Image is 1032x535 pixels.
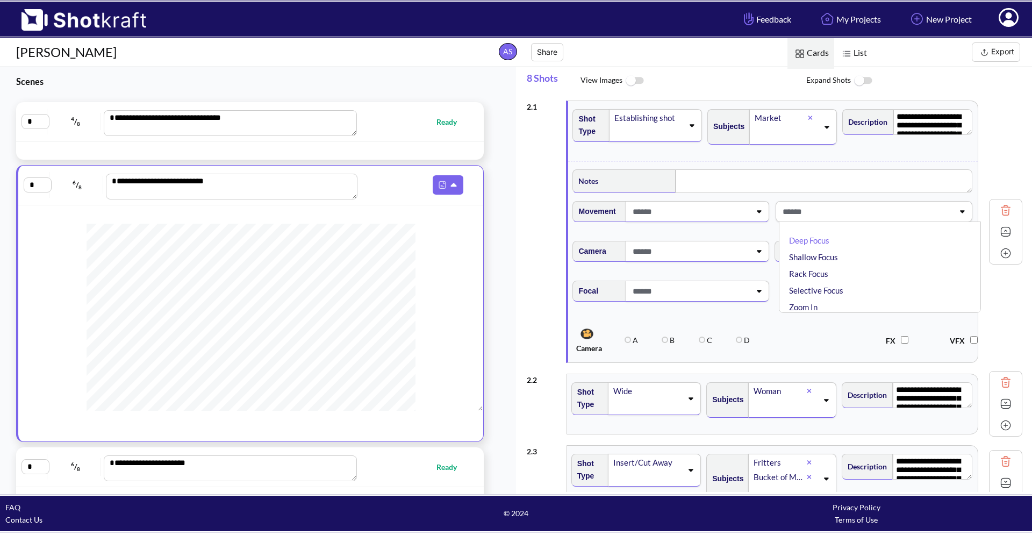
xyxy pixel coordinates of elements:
img: Trash Icon [998,374,1014,390]
h3: Scenes [16,75,489,88]
span: 4 [71,116,74,122]
div: 2 . 3 [527,440,561,458]
span: 8 [78,184,82,190]
span: Ready [436,116,468,128]
span: Shot Type [572,383,603,413]
span: Frame [775,242,803,260]
span: FX [886,336,901,345]
img: List Icon [840,47,854,61]
div: Market [754,111,807,125]
div: 2 . 2 [527,368,561,386]
img: ToggleOff Icon [622,69,647,92]
span: Cards [787,38,834,69]
label: C [699,336,712,345]
img: Add Icon [908,10,926,28]
div: Terms of Use [686,513,1027,526]
span: 8 Shots [527,67,580,95]
span: Description [842,386,887,404]
span: List [834,38,872,69]
div: Privacy Policy [686,501,1027,513]
li: Rack Focus [787,266,978,282]
a: Contact Us [5,515,42,524]
span: View Images [580,69,806,92]
span: Camera [573,242,606,260]
span: Camera [576,326,619,354]
span: 6 [71,461,74,467]
img: Card Icon [793,47,807,61]
li: Selective Focus [787,282,978,299]
img: Hand Icon [741,10,756,28]
div: Fritters [752,455,807,470]
div: 2 . 1 [527,95,561,113]
img: Contract Icon [998,224,1014,240]
img: Camera Icon [578,326,596,342]
span: © 2024 [346,507,686,519]
span: Notes [573,172,598,190]
div: Insert/Cut Away [612,455,683,470]
img: Add Icon [998,245,1014,261]
span: 6 [73,179,76,186]
div: Woman [752,384,807,398]
label: A [625,336,638,345]
span: / [50,458,101,475]
img: Trash Icon [998,202,1014,218]
div: Wide [612,384,683,398]
img: Trash Icon [998,453,1014,469]
span: Feedback [741,13,791,25]
span: Subjects [707,391,743,409]
span: Subjects [708,118,744,135]
span: Description [842,458,887,475]
span: 8 [77,466,80,473]
span: 8 [77,120,80,127]
img: Home Icon [818,10,836,28]
button: Share [531,43,563,61]
div: Establishing shot [613,111,683,125]
div: Bucket of Munkoyo [752,470,807,484]
button: Export [972,42,1020,62]
span: Shot Type [573,110,604,140]
a: My Projects [810,5,889,33]
span: Focal [573,282,598,300]
img: Expand Icon [998,475,1014,491]
img: ToggleOff Icon [851,69,875,92]
span: Description [843,113,887,131]
span: Subjects [707,470,743,488]
label: B [662,336,675,345]
span: Ready [436,461,468,473]
span: VFX [950,336,970,345]
a: New Project [900,5,980,33]
span: Movement [573,203,615,220]
a: FAQ [5,503,20,512]
span: / [52,176,103,194]
span: Expand Shots [806,69,1032,92]
img: Add Icon [998,417,1014,433]
label: D [736,336,750,345]
span: AS [499,43,517,60]
img: Export Icon [978,46,991,59]
li: Shallow Focus [787,249,978,266]
span: Shot Type [572,455,603,485]
span: / [50,113,101,130]
img: Expand Icon [998,396,1014,412]
img: Pdf Icon [435,178,449,192]
li: Deep Focus [787,232,978,249]
li: Zoom In [787,299,978,316]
